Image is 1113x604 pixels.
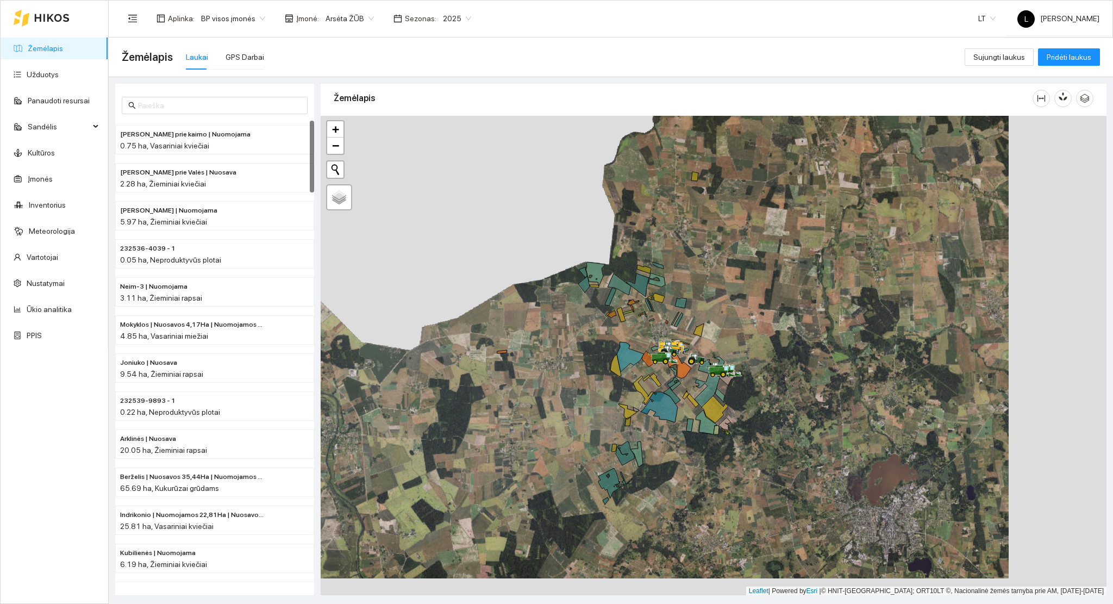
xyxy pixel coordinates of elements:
a: Ūkio analitika [27,305,72,314]
span: Žemėlapis [122,48,173,66]
span: BP visos įmonės [201,10,265,27]
div: | Powered by © HNIT-[GEOGRAPHIC_DATA]; ORT10LT ©, Nacionalinė žemės tarnyba prie AM, [DATE]-[DATE] [746,587,1106,596]
span: − [332,139,339,152]
span: Mokyklos | Nuosavos 4,17Ha | Nuomojamos 0,68Ha [120,320,266,330]
span: 232536-4039 - 1 [120,244,176,254]
span: Arsėta ŽŪB [326,10,374,27]
a: Leaflet [749,587,768,595]
span: Sandėlis [28,116,90,138]
a: Inventorius [29,201,66,209]
a: Zoom in [327,121,343,138]
a: Žemėlapis [28,44,63,53]
span: Sujungti laukus [973,51,1025,63]
span: menu-fold [128,14,137,23]
span: Rolando prie kaimo | Nuomojama [120,129,251,140]
a: Užduotys [27,70,59,79]
span: Aplinka : [168,13,195,24]
span: 65.69 ha, Kukurūzai grūdams [120,484,219,493]
span: Indrikonio | Nuomojamos 22,81Ha | Nuosavos 3,00 Ha [120,510,266,520]
button: Initiate a new search [327,161,343,178]
span: L [1024,10,1028,28]
a: Layers [327,185,351,209]
span: Rolando prie Valės | Nuosava [120,167,236,178]
span: Kubilienės | Nuomojama [120,548,196,558]
span: [PERSON_NAME] [1017,14,1099,23]
span: 9.54 ha, Žieminiai rapsai [120,370,203,378]
span: layout [157,14,165,23]
a: Kultūros [28,148,55,157]
a: Meteorologija [29,227,75,235]
span: 2.28 ha, Žieminiai kviečiai [120,179,206,188]
div: GPS Darbai [226,51,264,63]
div: Žemėlapis [334,83,1033,114]
a: Įmonės [28,175,53,183]
span: + [332,122,339,136]
span: Ginaičių Valiaus | Nuomojama [120,206,217,216]
span: Joniuko | Nuosava [120,358,177,368]
a: Esri [806,587,818,595]
button: menu-fold [122,8,143,29]
button: Pridėti laukus [1038,48,1100,66]
a: PPIS [27,331,42,340]
button: column-width [1033,90,1050,107]
span: | [820,587,821,595]
a: Pridėti laukus [1038,53,1100,61]
input: Paieška [138,99,301,111]
span: 2025 [443,10,471,27]
span: Įmonė : [296,13,319,24]
span: LT [978,10,996,27]
span: search [128,102,136,109]
span: Pridėti laukus [1047,51,1091,63]
span: column-width [1033,94,1049,103]
a: Zoom out [327,138,343,154]
a: Panaudoti resursai [28,96,90,105]
a: Vartotojai [27,253,58,261]
span: 3.11 ha, Žieminiai rapsai [120,294,202,302]
button: Sujungti laukus [965,48,1034,66]
span: 4.85 ha, Vasariniai miežiai [120,332,208,340]
span: calendar [393,14,402,23]
span: 0.22 ha, Neproduktyvūs plotai [120,408,220,416]
span: Arklinės | Nuosava [120,434,176,444]
span: 20.05 ha, Žieminiai rapsai [120,446,207,454]
a: Sujungti laukus [965,53,1034,61]
span: Neim-3 | Nuomojama [120,282,187,292]
span: 6.19 ha, Žieminiai kviečiai [120,560,207,569]
span: 232539-9893 - 1 [120,396,176,406]
span: 5.97 ha, Žieminiai kviečiai [120,217,207,226]
span: Berželis | Nuosavos 35,44Ha | Nuomojamos 30,25Ha [120,472,266,482]
span: 25.81 ha, Vasariniai kviečiai [120,522,214,531]
div: Laukai [186,51,208,63]
span: 0.75 ha, Vasariniai kviečiai [120,141,209,150]
span: 0.05 ha, Neproduktyvūs plotai [120,256,221,264]
span: Sezonas : [405,13,436,24]
a: Nustatymai [27,279,65,288]
span: shop [285,14,293,23]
